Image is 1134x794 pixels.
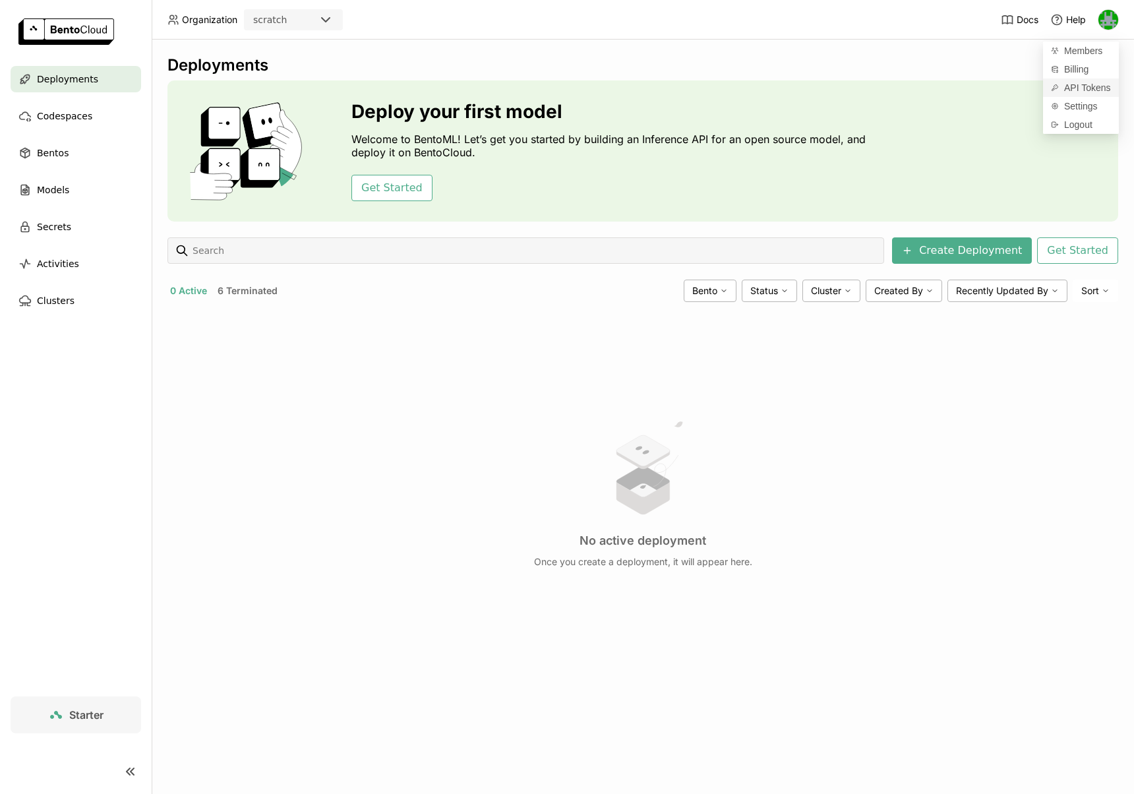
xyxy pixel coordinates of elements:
div: Deployments [167,55,1118,75]
a: Members [1043,42,1119,60]
a: Activities [11,251,141,277]
span: Bento [692,285,717,297]
span: Sort [1081,285,1099,297]
a: Clusters [11,288,141,314]
span: Members [1064,45,1102,57]
button: Create Deployment [892,237,1032,264]
img: Sean Hickey [1098,10,1118,30]
a: Bentos [11,140,141,166]
img: logo [18,18,114,45]
div: Logout [1043,115,1119,134]
p: Welcome to BentoML! Let’s get you started by building an Inference API for an open source model, ... [351,133,872,159]
img: cover onboarding [178,102,320,200]
span: Codespaces [37,108,92,124]
span: Settings [1064,100,1098,112]
div: Bento [684,280,736,302]
span: Clusters [37,293,75,309]
div: Cluster [802,280,860,302]
button: 0 Active [167,282,210,299]
div: Sort [1073,280,1118,302]
span: Docs [1017,14,1038,26]
a: Codespaces [11,103,141,129]
a: Billing [1043,60,1119,78]
a: API Tokens [1043,78,1119,97]
p: Once you create a deployment, it will appear here. [534,556,752,568]
span: Starter [69,708,104,721]
a: Models [11,177,141,203]
div: Recently Updated By [947,280,1067,302]
span: Billing [1064,63,1089,75]
a: Secrets [11,214,141,240]
a: Deployments [11,66,141,92]
span: Deployments [37,71,98,87]
span: API Tokens [1064,82,1111,94]
div: Created By [866,280,942,302]
a: Docs [1001,13,1038,26]
span: Cluster [811,285,841,297]
span: Bentos [37,145,69,161]
input: Search [191,240,879,261]
img: no results [593,418,692,518]
span: Activities [37,256,79,272]
span: Created By [874,285,923,297]
div: Status [742,280,797,302]
span: Recently Updated By [956,285,1048,297]
span: Status [750,285,778,297]
button: 6 Terminated [215,282,280,299]
button: Get Started [351,175,433,201]
span: Logout [1064,119,1092,131]
span: Models [37,182,69,198]
a: Settings [1043,97,1119,115]
div: scratch [253,13,287,26]
h3: Deploy your first model [351,101,872,122]
span: Help [1066,14,1086,26]
button: Get Started [1037,237,1118,264]
div: Help [1050,13,1086,26]
span: Organization [182,14,237,26]
span: Secrets [37,219,71,235]
h3: No active deployment [580,534,706,548]
input: Selected scratch. [288,14,289,27]
a: Starter [11,696,141,733]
